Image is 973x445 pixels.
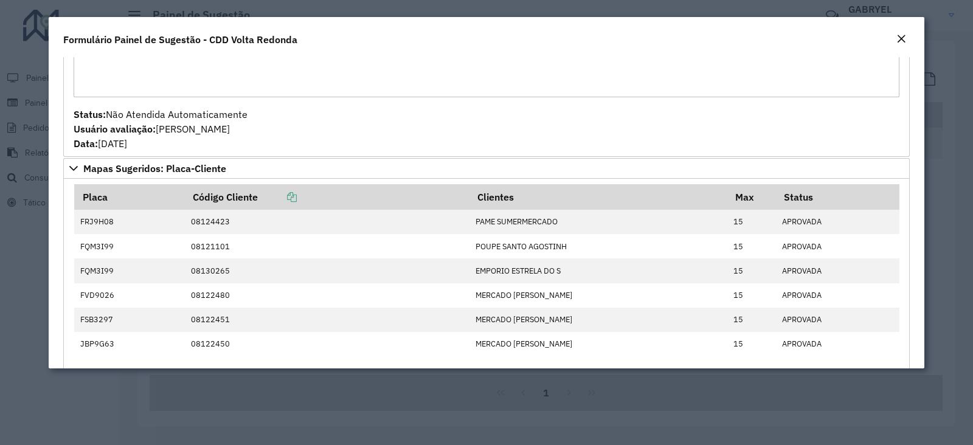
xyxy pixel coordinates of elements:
td: EMPORIO ESTRELA DO S [469,258,727,283]
td: FVD9026 [74,283,185,308]
td: 15 [727,210,776,234]
td: 08130265 [184,258,469,283]
label: Observações [74,368,131,383]
strong: Data: [74,137,98,150]
td: 08122450 [184,332,469,356]
span: Não Atendida Automaticamente [PERSON_NAME] [DATE] [74,108,248,150]
td: APROVADA [776,283,899,308]
a: Mapas Sugeridos: Placa-Cliente [63,158,910,179]
td: 15 [727,234,776,258]
td: APROVADA [776,210,899,234]
td: 08122480 [184,283,469,308]
th: Status [776,184,899,210]
td: POUPE SANTO AGOSTINH [469,234,727,258]
th: Max [727,184,776,210]
h4: Formulário Painel de Sugestão - CDD Volta Redonda [63,32,297,47]
td: APROVADA [776,258,899,283]
strong: Usuário avaliação: [74,123,156,135]
td: APROVADA [776,308,899,332]
td: 08122451 [184,308,469,332]
td: FSB3297 [74,308,185,332]
td: MERCADO [PERSON_NAME] [469,283,727,308]
td: APROVADA [776,332,899,356]
button: Close [893,32,910,47]
a: Copiar [258,191,297,203]
td: FQM3I99 [74,234,185,258]
td: FQM3I99 [74,258,185,283]
td: JBP9G63 [74,332,185,356]
td: 15 [727,283,776,308]
td: APROVADA [776,234,899,258]
td: MERCADO [PERSON_NAME] [469,308,727,332]
span: Mapas Sugeridos: Placa-Cliente [83,164,226,173]
strong: Status: [74,108,106,120]
td: 08121101 [184,234,469,258]
td: 15 [727,258,776,283]
td: PAME SUMERMERCADO [469,210,727,234]
th: Placa [74,184,185,210]
td: FRJ9H08 [74,210,185,234]
td: 08124423 [184,210,469,234]
th: Código Cliente [184,184,469,210]
td: 15 [727,308,776,332]
em: Fechar [896,34,906,44]
td: 15 [727,332,776,356]
td: MERCADO [PERSON_NAME] [469,332,727,356]
th: Clientes [469,184,727,210]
